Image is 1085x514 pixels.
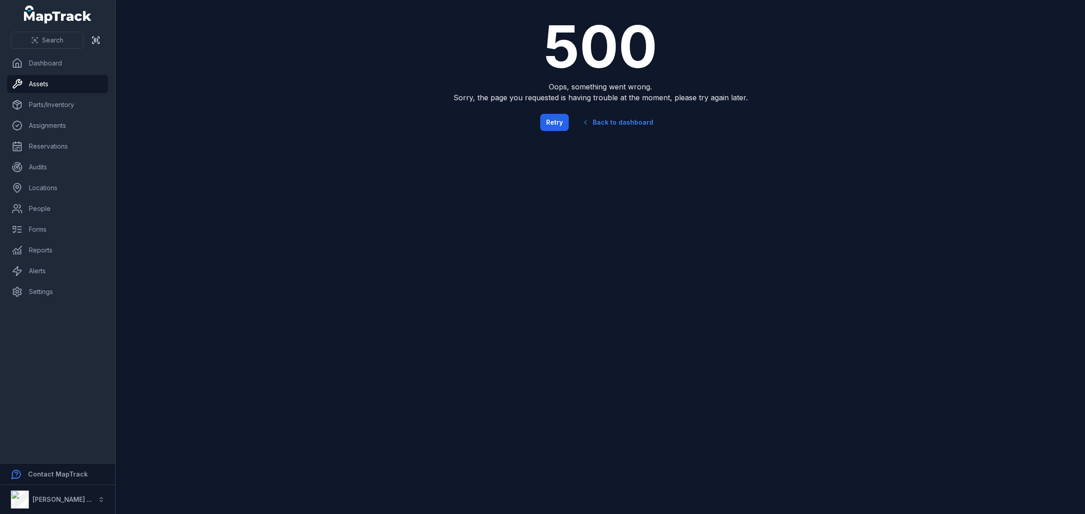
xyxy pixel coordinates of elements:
[540,114,569,131] button: Retry
[7,179,108,197] a: Locations
[33,495,95,503] strong: [PERSON_NAME] Air
[7,262,108,280] a: Alerts
[7,117,108,135] a: Assignments
[7,241,108,259] a: Reports
[574,112,661,133] a: Back to dashboard
[7,283,108,301] a: Settings
[434,18,767,76] h1: 500
[7,75,108,93] a: Assets
[24,5,92,23] a: MapTrack
[434,81,767,92] span: Oops, something went wrong.
[7,96,108,114] a: Parts/Inventory
[11,32,84,49] button: Search
[7,220,108,238] a: Forms
[7,137,108,155] a: Reservations
[42,36,63,45] span: Search
[7,54,108,72] a: Dashboard
[434,92,767,103] span: Sorry, the page you requested is having trouble at the moment, please try again later.
[7,200,108,218] a: People
[28,470,88,478] strong: Contact MapTrack
[7,158,108,176] a: Audits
